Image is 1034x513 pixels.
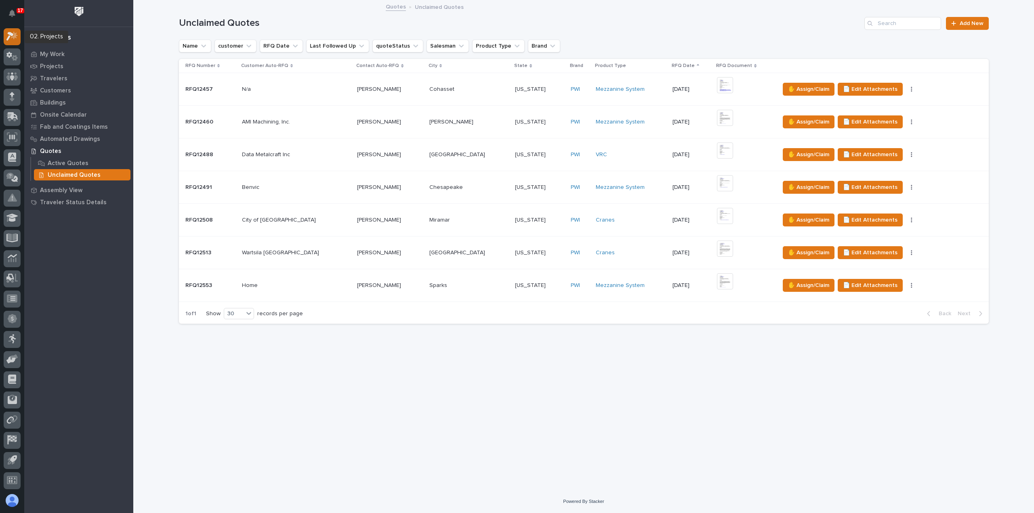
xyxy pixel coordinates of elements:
a: Cranes [596,217,615,224]
span: ✋ Assign/Claim [788,182,829,192]
button: Back [921,310,954,317]
p: City [429,61,437,70]
a: PWI [571,282,580,289]
button: ✋ Assign/Claim [783,115,834,128]
p: Onsite Calendar [40,111,87,119]
span: ✋ Assign/Claim [788,215,829,225]
p: [PERSON_NAME] [429,117,475,126]
a: Unclaimed Quotes [31,169,133,180]
p: Product Type [595,61,626,70]
p: [US_STATE] [515,248,547,256]
p: Customer Auto-RFQ [241,61,288,70]
p: RFQ12491 [185,182,214,191]
p: RFQ12508 [185,215,214,224]
p: [PERSON_NAME] [357,117,403,126]
span: 📄 Edit Attachments [843,248,897,258]
p: RFQ12460 [185,117,215,126]
button: Salesman [427,40,469,52]
p: [DATE] [673,217,711,224]
p: RFQ12457 [185,84,214,93]
p: [DATE] [673,151,711,158]
button: ✋ Assign/Claim [783,148,834,161]
button: 📄 Edit Attachments [838,181,903,194]
span: 📄 Edit Attachments [843,150,897,159]
tr: RFQ12513RFQ12513 Wartsila [GEOGRAPHIC_DATA]Wartsila [GEOGRAPHIC_DATA] [PERSON_NAME][PERSON_NAME] ... [179,237,989,269]
p: Contact Auto-RFQ [356,61,399,70]
p: Traveler Status Details [40,199,107,206]
a: My Work [24,48,133,60]
p: [DATE] [673,249,711,256]
tr: RFQ12488RFQ12488 Data Metalcraft IncData Metalcraft Inc [PERSON_NAME][PERSON_NAME] [GEOGRAPHIC_DA... [179,138,989,171]
a: Onsite Calendar [24,109,133,121]
a: Buildings [24,96,133,109]
p: [PERSON_NAME] [357,281,403,289]
a: PWI [571,217,580,224]
div: 02. Projects [31,34,71,42]
p: RFQ12513 [185,248,213,256]
p: [PERSON_NAME] [357,182,403,191]
p: Projects [40,63,63,70]
p: RFQ Date [672,61,695,70]
p: [PERSON_NAME] [357,215,403,224]
p: City of [GEOGRAPHIC_DATA] [242,215,317,224]
span: ✋ Assign/Claim [788,117,829,127]
p: RFQ Number [185,61,215,70]
p: [GEOGRAPHIC_DATA] [429,248,487,256]
a: PWI [571,249,580,256]
p: 1 of 1 [179,304,203,324]
a: PWI [571,119,580,126]
button: ✋ Assign/Claim [783,279,834,292]
p: [DATE] [673,184,711,191]
button: customer [214,40,256,52]
a: PWI [571,86,580,93]
div: Notifications17 [10,10,21,23]
p: Data Metalcraft Inc [242,150,292,158]
p: Quotes [40,148,61,155]
a: Customers [24,84,133,96]
p: Fab and Coatings Items [40,124,108,131]
button: RFQ Date [260,40,303,52]
a: Quotes [386,2,406,11]
button: 📄 Edit Attachments [838,246,903,259]
div: 30 [224,310,244,318]
a: Cranes [596,249,615,256]
p: [DATE] [673,119,711,126]
p: Show [206,310,221,317]
button: 📄 Edit Attachments [838,148,903,161]
p: [US_STATE] [515,182,547,191]
a: Travelers [24,72,133,84]
a: VRC [596,151,607,158]
a: Projects [24,60,133,72]
tr: RFQ12553RFQ12553 HomeHome [PERSON_NAME][PERSON_NAME] SparksSparks [US_STATE][US_STATE] PWI Mezzan... [179,269,989,302]
span: 📄 Edit Attachments [843,281,897,290]
p: Assembly View [40,187,82,194]
tr: RFQ12457RFQ12457 N/aN/a [PERSON_NAME][PERSON_NAME] CohassetCohasset [US_STATE][US_STATE] PWI Mezz... [179,73,989,106]
p: RFQ12488 [185,150,215,158]
span: 📄 Edit Attachments [843,182,897,192]
button: Product Type [472,40,525,52]
p: State [514,61,528,70]
a: PWI [571,151,580,158]
p: Benvic [242,182,261,191]
tr: RFQ12508RFQ12508 City of [GEOGRAPHIC_DATA]City of [GEOGRAPHIC_DATA] [PERSON_NAME][PERSON_NAME] Mi... [179,204,989,237]
p: Buildings [40,99,66,107]
p: Customers [40,87,71,94]
button: ✋ Assign/Claim [783,246,834,259]
span: ✋ Assign/Claim [788,150,829,159]
p: Sparks [429,281,449,289]
p: records per page [257,310,303,317]
p: My Work [40,51,65,58]
span: 📄 Edit Attachments [843,84,897,94]
a: Mezzanine System [596,119,645,126]
p: Chesapeake [429,182,464,191]
p: [DATE] [673,86,711,93]
span: Next [958,310,975,317]
button: 📄 Edit Attachments [838,83,903,96]
p: Cohasset [429,84,456,93]
input: Search [864,17,941,30]
p: [US_STATE] [515,117,547,126]
button: 📄 Edit Attachments [838,115,903,128]
tr: RFQ12491RFQ12491 BenvicBenvic [PERSON_NAME][PERSON_NAME] ChesapeakeChesapeake [US_STATE][US_STATE... [179,171,989,204]
a: Mezzanine System [596,282,645,289]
